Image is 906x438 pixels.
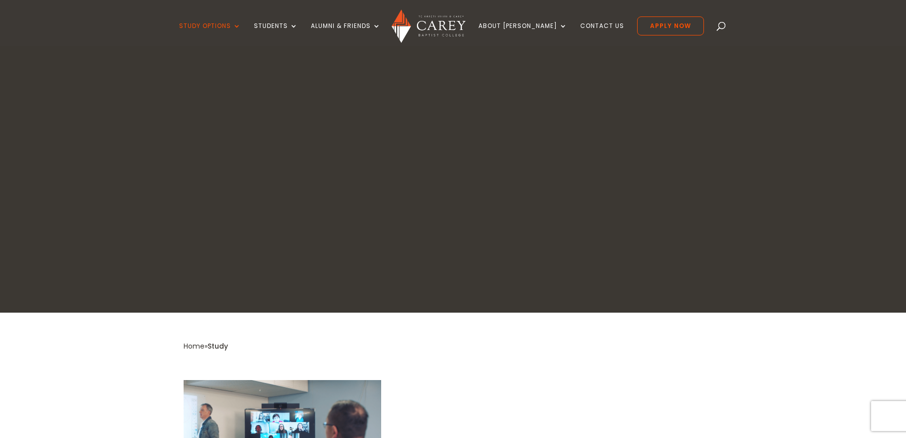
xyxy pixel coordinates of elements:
a: Apply Now [637,16,704,35]
a: Study Options [179,22,241,46]
a: About [PERSON_NAME] [478,22,567,46]
a: Alumni & Friends [311,22,381,46]
a: Contact Us [580,22,624,46]
a: Students [254,22,298,46]
span: Study [208,341,228,351]
img: Carey Baptist College [392,9,465,43]
a: Home [184,341,205,351]
span: » [184,341,228,351]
